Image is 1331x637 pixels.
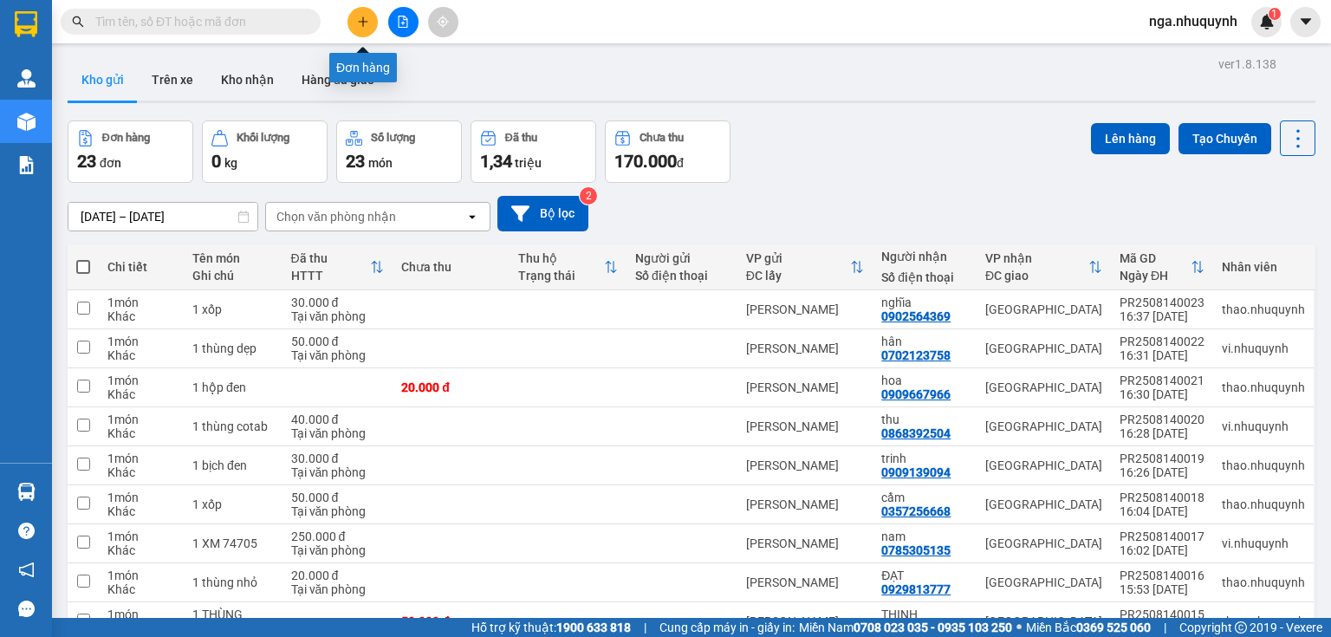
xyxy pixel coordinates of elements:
div: Tại văn phòng [291,465,385,479]
div: Nhân viên [1222,260,1305,274]
span: Cung cấp máy in - giấy in: [659,618,795,637]
div: Tại văn phòng [291,543,385,557]
div: 15:53 [DATE] [1120,582,1204,596]
div: 1 món [107,374,175,387]
span: notification [18,562,35,578]
div: THỊNH [881,608,968,621]
div: 1 món [107,296,175,309]
span: 23 [346,151,365,172]
div: thao.nhuquynh [1222,614,1305,628]
div: [PERSON_NAME] [746,341,864,355]
div: 16:37 [DATE] [1120,309,1204,323]
div: 1 hộp đen [192,380,273,394]
button: Đơn hàng23đơn [68,120,193,183]
div: Chi tiết [107,260,175,274]
span: | [644,618,646,637]
div: ĐẠT [881,569,968,582]
div: 16:02 [DATE] [1120,543,1204,557]
button: Bộ lọc [497,196,588,231]
svg: open [465,210,479,224]
img: warehouse-icon [17,69,36,88]
div: vi.nhuquynh [1222,341,1305,355]
div: 50.000 đ [401,614,501,628]
img: icon-new-feature [1259,14,1275,29]
div: 1 thùng cotab [192,419,273,433]
div: PR2508140016 [1120,569,1204,582]
div: Chưa thu [401,260,501,274]
span: Miền Nam [799,618,1012,637]
div: [GEOGRAPHIC_DATA] [985,536,1102,550]
div: Khối lượng [237,132,289,144]
button: caret-down [1290,7,1321,37]
span: 1 [1271,8,1277,20]
div: 16:30 [DATE] [1120,387,1204,401]
div: Khác [107,426,175,440]
button: Kho gửi [68,59,138,101]
div: Thu hộ [518,251,604,265]
span: Miền Bắc [1026,618,1151,637]
div: PR2508140023 [1120,296,1204,309]
span: | [1164,618,1166,637]
div: Khác [107,348,175,362]
div: ĐC giao [985,269,1088,283]
div: [GEOGRAPHIC_DATA] [985,614,1102,628]
div: [GEOGRAPHIC_DATA] [985,575,1102,589]
div: [GEOGRAPHIC_DATA] [985,380,1102,394]
span: message [18,601,35,617]
div: VP nhận [985,251,1088,265]
div: PR2508140017 [1120,530,1204,543]
div: [PERSON_NAME] [746,380,864,394]
button: Đã thu1,34 triệu [471,120,596,183]
button: Lên hàng [1091,123,1170,154]
div: vi.nhuquynh [1222,536,1305,550]
div: 1 xốp [192,497,273,511]
th: Toggle SortBy [737,244,873,290]
div: 1 thùng nhỏ [192,575,273,589]
div: 16:28 [DATE] [1120,426,1204,440]
span: plus [357,16,369,28]
div: hân [881,335,968,348]
div: VP gửi [746,251,850,265]
button: Hàng đã giao [288,59,388,101]
div: 1 món [107,452,175,465]
div: 50.000 đ [291,491,385,504]
div: [GEOGRAPHIC_DATA] [985,458,1102,472]
img: warehouse-icon [17,113,36,131]
button: aim [428,7,458,37]
div: ver 1.8.138 [1218,55,1276,74]
div: 250.000 đ [291,530,385,543]
div: 20.000 đ [291,569,385,582]
div: nam [881,530,968,543]
div: 0909667966 [881,387,951,401]
div: Khác [107,387,175,401]
div: [PERSON_NAME] [746,497,864,511]
div: Người nhận [881,250,968,263]
th: Toggle SortBy [977,244,1111,290]
div: 0902564369 [881,309,951,323]
div: Chọn văn phòng nhận [276,208,396,225]
div: PR2508140019 [1120,452,1204,465]
div: 1 món [107,530,175,543]
div: Tại văn phòng [291,426,385,440]
div: 0868392504 [881,426,951,440]
div: 16:26 [DATE] [1120,465,1204,479]
div: PR2508140022 [1120,335,1204,348]
div: Đơn hàng [102,132,150,144]
div: PR2508140018 [1120,491,1204,504]
div: Số lượng [371,132,415,144]
span: 1,34 [480,151,512,172]
span: copyright [1235,621,1247,634]
div: 30.000 đ [291,452,385,465]
span: aim [437,16,449,28]
span: file-add [397,16,409,28]
img: warehouse-icon [17,483,36,501]
div: thao.nhuquynh [1222,380,1305,394]
button: plus [347,7,378,37]
div: Ngày ĐH [1120,269,1191,283]
div: [GEOGRAPHIC_DATA] [985,497,1102,511]
div: Tại văn phòng [291,348,385,362]
div: 0357256668 [881,504,951,518]
div: [GEOGRAPHIC_DATA] [985,341,1102,355]
div: 40.000 đ [291,413,385,426]
div: 1 món [107,491,175,504]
